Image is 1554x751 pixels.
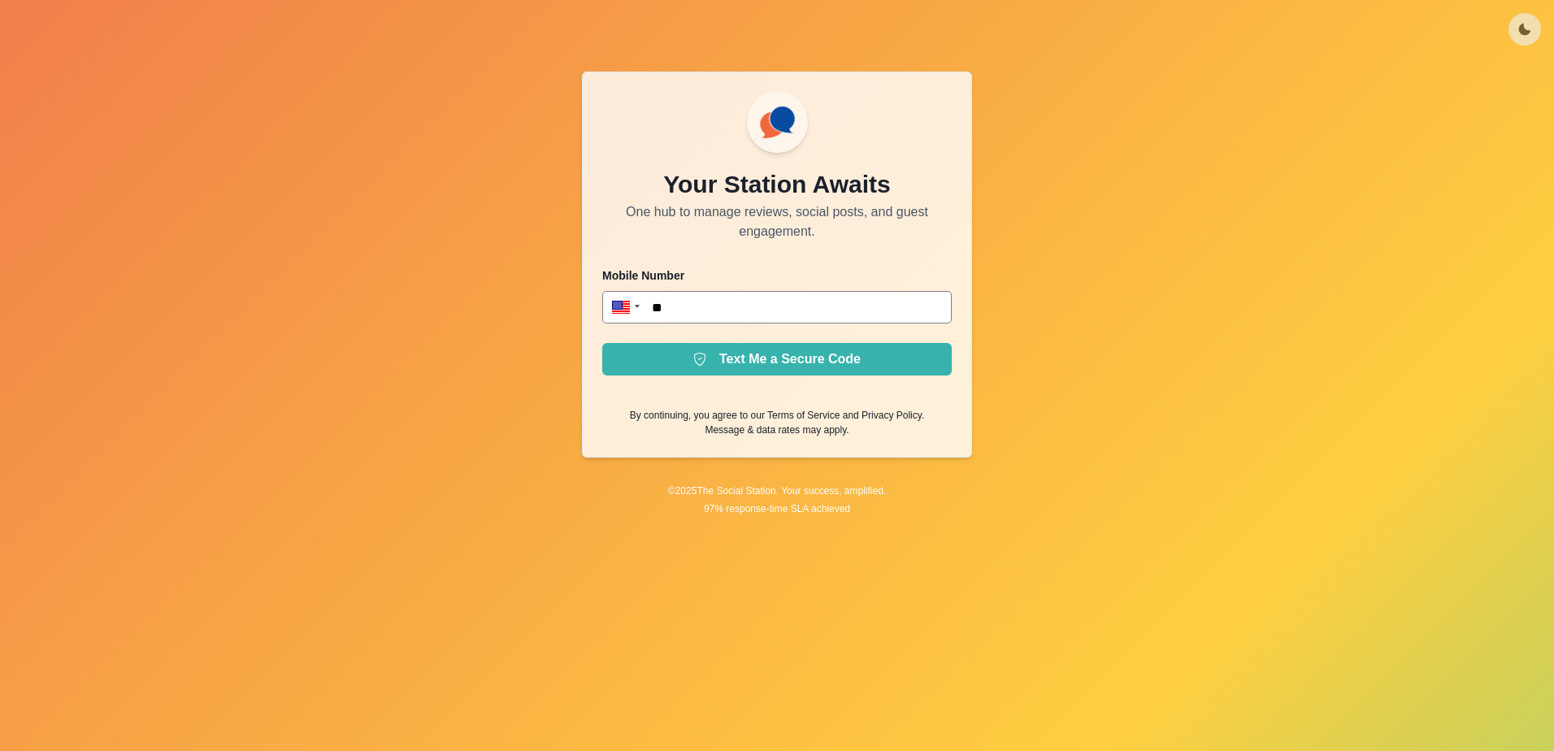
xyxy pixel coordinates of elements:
[862,410,922,421] a: Privacy Policy
[753,98,801,146] img: ssLogoSVG.f144a2481ffb055bcdd00c89108cbcb7.svg
[767,410,840,421] a: Terms of Service
[602,291,645,323] div: United States: + 1
[630,408,924,423] p: By continuing, you agree to our and .
[602,202,952,241] p: One hub to manage reviews, social posts, and guest engagement.
[705,423,849,437] p: Message & data rates may apply.
[663,166,890,202] p: Your Station Awaits
[602,267,952,284] p: Mobile Number
[602,343,952,375] button: Text Me a Secure Code
[1508,13,1541,46] button: Toggle Mode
